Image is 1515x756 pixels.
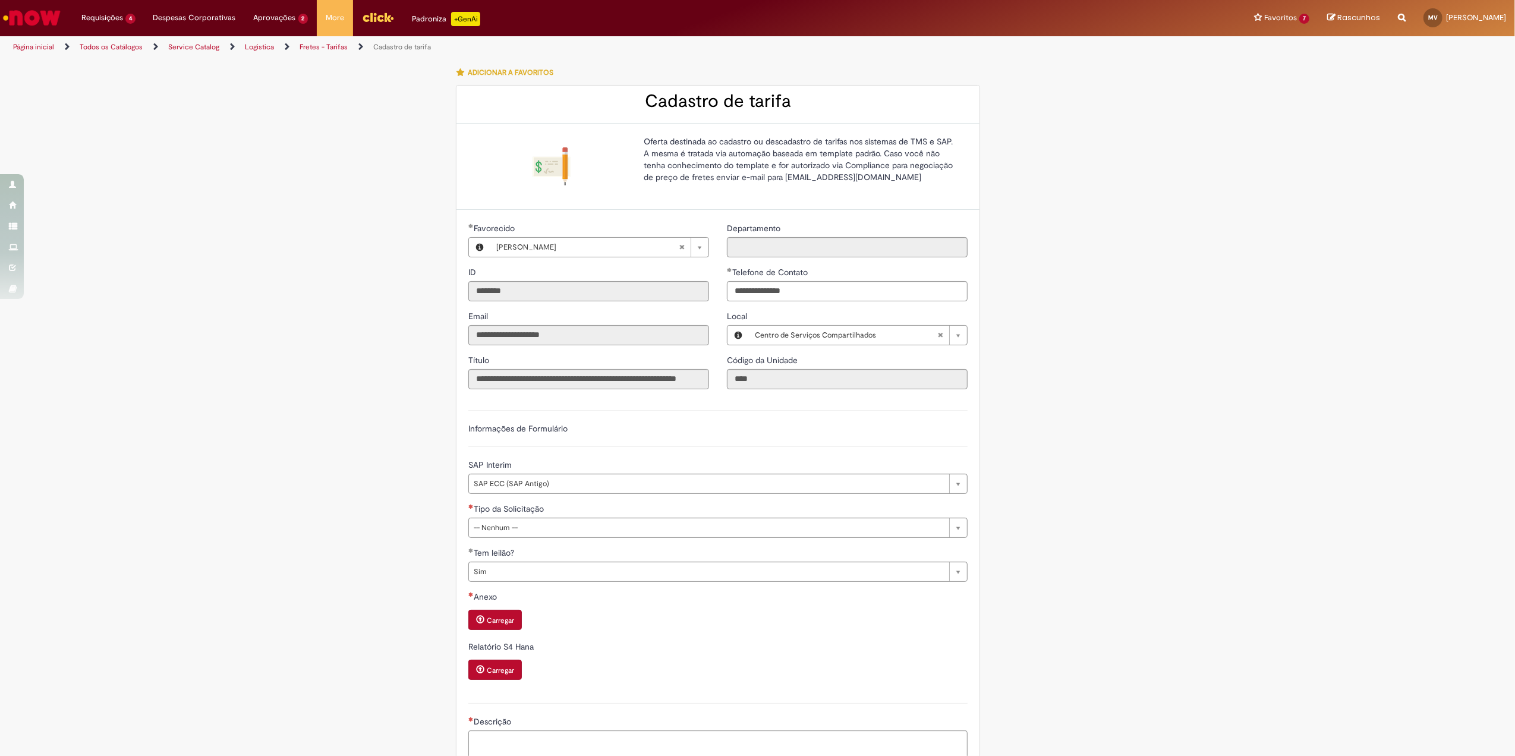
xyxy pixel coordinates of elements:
[468,369,709,389] input: Título
[474,223,517,234] span: Necessários - Favorecido
[362,8,394,26] img: click_logo_yellow_360x200.png
[412,12,480,26] div: Padroniza
[474,518,943,537] span: -- Nenhum --
[727,237,968,257] input: Departamento
[451,12,480,26] p: +GenAi
[468,310,490,322] label: Somente leitura - Email
[673,238,691,257] abbr: Limpar campo Favorecido
[468,281,709,301] input: ID
[727,354,800,366] label: Somente leitura - Código da Unidade
[644,136,959,183] p: Oferta destinada ao cadastro ou descadastro de tarifas nos sistemas de TMS e SAP. A mesma é trata...
[727,311,749,322] span: Local
[298,14,308,24] span: 2
[468,660,522,680] button: Carregar anexo de Relatório S4 Hana
[931,326,949,345] abbr: Limpar campo Local
[474,547,516,558] span: Tem leilão?
[727,281,968,301] input: Telefone de Contato
[487,616,514,625] small: Carregar
[727,369,968,389] input: Código da Unidade
[168,42,219,52] a: Service Catalog
[1327,12,1380,24] a: Rascunhos
[755,326,937,345] span: Centro de Serviços Compartilhados
[254,12,296,24] span: Aprovações
[468,266,478,278] label: Somente leitura - ID
[9,36,1001,58] ul: Trilhas de página
[727,223,783,234] span: Somente leitura - Departamento
[13,42,54,52] a: Página inicial
[80,42,143,52] a: Todos os Catálogos
[474,591,499,602] span: Anexo
[474,474,943,493] span: SAP ECC (SAP Antigo)
[468,311,490,322] span: Somente leitura - Email
[474,562,943,581] span: Sim
[300,42,348,52] a: Fretes - Tarifas
[496,238,679,257] span: [PERSON_NAME]
[468,355,492,366] span: Somente leitura - Título
[81,12,123,24] span: Requisições
[326,12,344,24] span: More
[468,223,474,228] span: Obrigatório Preenchido
[468,92,968,111] h2: Cadastro de tarifa
[469,238,490,257] button: Favorecido, Visualizar este registro Mateus Marinho Vian
[727,326,749,345] button: Local, Visualizar este registro Centro de Serviços Compartilhados
[468,354,492,366] label: Somente leitura - Título
[456,60,560,85] button: Adicionar a Favoritos
[468,548,474,553] span: Obrigatório Preenchido
[1428,14,1438,21] span: MV
[468,641,536,652] span: Relatório S4 Hana
[468,325,709,345] input: Email
[373,42,431,52] a: Cadastro de tarifa
[487,666,514,675] small: Carregar
[468,717,474,722] span: Necessários
[474,503,546,514] span: Tipo da Solicitação
[468,459,514,470] span: SAP Interim
[727,222,783,234] label: Somente leitura - Departamento
[468,267,478,278] span: Somente leitura - ID
[468,592,474,597] span: Necessários
[533,147,571,185] img: Cadastro de tarifa
[1,6,62,30] img: ServiceNow
[1264,12,1297,24] span: Favoritos
[468,504,474,509] span: Necessários
[732,267,810,278] span: Telefone de Contato
[749,326,967,345] a: Centro de Serviços CompartilhadosLimpar campo Local
[727,355,800,366] span: Somente leitura - Código da Unidade
[490,238,708,257] a: [PERSON_NAME]Limpar campo Favorecido
[468,68,553,77] span: Adicionar a Favoritos
[1446,12,1506,23] span: [PERSON_NAME]
[468,610,522,630] button: Carregar anexo de Anexo Required
[245,42,274,52] a: Logistica
[153,12,236,24] span: Despesas Corporativas
[1299,14,1309,24] span: 7
[1337,12,1380,23] span: Rascunhos
[468,423,568,434] label: Informações de Formulário
[727,267,732,272] span: Obrigatório Preenchido
[474,716,514,727] span: Descrição
[125,14,136,24] span: 4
